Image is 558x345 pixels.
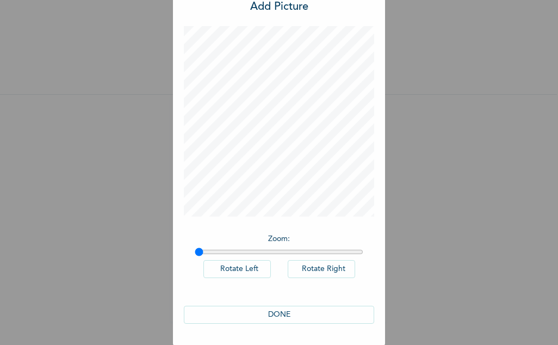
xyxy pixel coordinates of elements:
[184,306,374,324] button: DONE
[181,200,376,244] span: Please add a recent Passport Photograph
[288,260,355,278] button: Rotate Right
[203,260,271,278] button: Rotate Left
[195,233,363,245] p: Zoom :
